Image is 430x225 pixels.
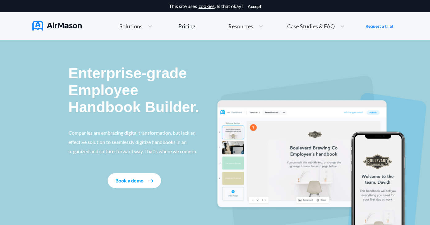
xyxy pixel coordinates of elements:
[366,23,393,29] a: Request a trial
[178,23,195,29] div: Pricing
[287,23,335,29] span: Case Studies & FAQ
[199,3,215,9] a: cookies
[68,65,201,116] p: Enterprise-grade Employee Handbook Builder.
[119,23,143,29] span: Solutions
[32,21,82,31] img: AirMason Logo
[68,128,201,156] p: Companies are embracing digital transformation, but lack an effective solution to seamlessly digi...
[248,4,261,9] button: Accept cookies
[108,173,161,188] button: Book a demo
[228,23,253,29] span: Resources
[178,21,195,32] a: Pricing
